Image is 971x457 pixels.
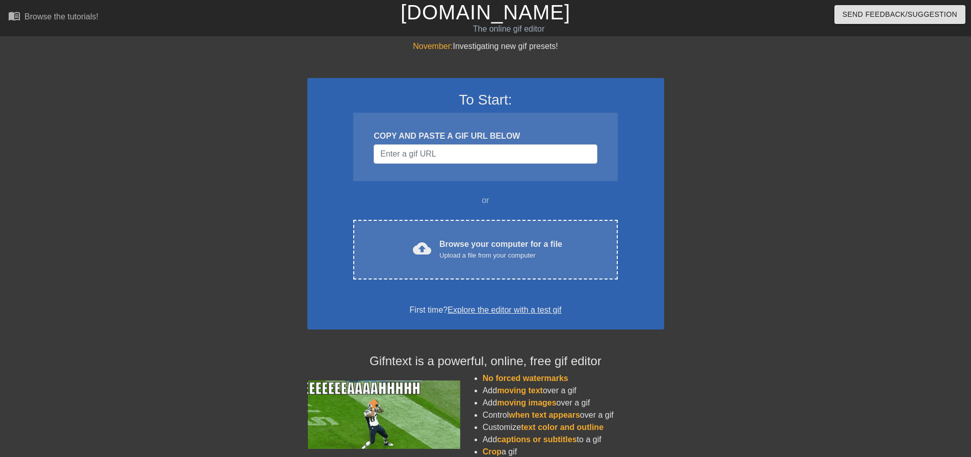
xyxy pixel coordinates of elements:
[413,239,431,258] span: cloud_upload
[401,1,570,23] a: [DOMAIN_NAME]
[321,91,651,109] h3: To Start:
[413,42,453,50] span: November:
[483,397,664,409] li: Add over a gif
[834,5,965,24] button: Send Feedback/Suggestion
[321,304,651,316] div: First time?
[439,238,562,261] div: Browse your computer for a file
[483,374,568,383] span: No forced watermarks
[24,12,98,21] div: Browse the tutorials!
[439,250,562,261] div: Upload a file from your computer
[483,385,664,397] li: Add over a gif
[448,306,561,314] a: Explore the editor with a test gif
[521,423,603,431] span: text color and outline
[329,23,689,35] div: The online gif editor
[483,434,664,446] li: Add to a gif
[483,447,502,456] span: Crop
[843,8,957,21] span: Send Feedback/Suggestion
[483,421,664,434] li: Customize
[307,40,664,53] div: Investigating new gif presets!
[483,409,664,421] li: Control over a gif
[307,354,664,369] h4: Gifntext is a powerful, online, free gif editor
[307,380,460,449] img: football_small.gif
[509,411,580,419] span: when text appears
[374,144,597,164] input: Username
[8,10,98,26] a: Browse the tutorials!
[497,386,543,395] span: moving text
[8,10,20,22] span: menu_book
[334,194,638,207] div: or
[374,130,597,142] div: COPY AND PASTE A GIF URL BELOW
[497,435,576,444] span: captions or subtitles
[497,398,556,407] span: moving images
